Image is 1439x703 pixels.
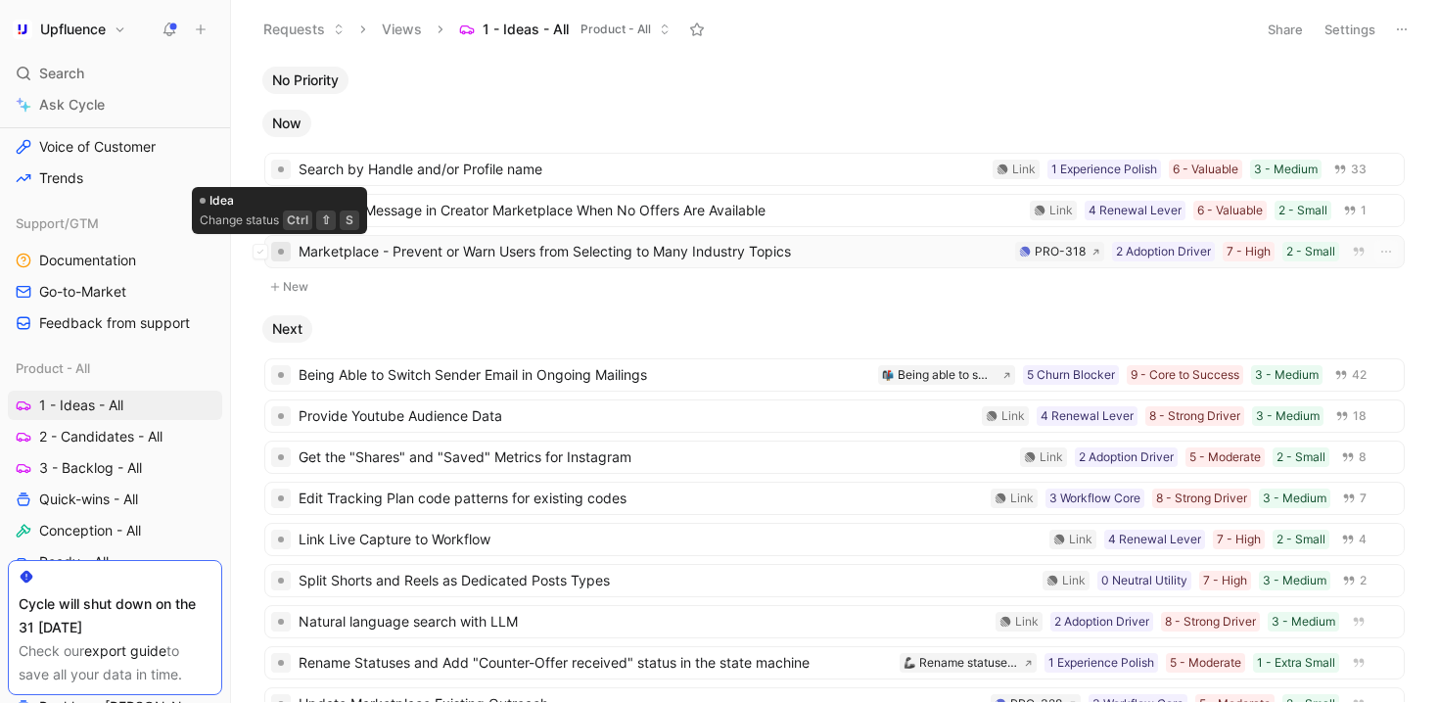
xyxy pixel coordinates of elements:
span: Documentation [39,251,136,270]
a: Go-to-Market [8,277,222,306]
div: Rename statuses and add counter offer received status in the state [919,653,1018,673]
span: Natural language search with LLM [299,610,988,633]
h1: Upfluence [40,21,106,38]
button: Share [1259,16,1312,43]
div: 2 - Small [1286,242,1335,261]
div: 0 Neutral Utility [1101,571,1187,590]
button: 2 [1338,570,1370,591]
span: Provide Youtube Audience Data [299,404,974,428]
div: No Priority [255,67,1415,94]
span: Rename Statuses and Add "Counter-Offer received" status in the state machine [299,651,892,675]
div: Link [1012,160,1036,179]
span: Ready - All [39,552,109,572]
div: 6 - Valuable [1197,201,1263,220]
div: PRO-318 [1035,242,1086,261]
a: 3 - Backlog - All [8,453,222,483]
div: Link [1062,571,1086,590]
span: Trends [39,168,83,188]
a: Natural language search with LLM3 - Medium8 - Strong Driver2 Adoption DriverLink [264,605,1405,638]
div: NowNew [255,110,1415,300]
div: 2 Adoption Driver [1054,612,1149,632]
div: 7 - High [1217,530,1261,549]
span: 2 - Candidates - All [39,427,162,446]
button: 7 [1338,488,1370,509]
span: 1 [1361,205,1367,216]
div: 1 - Extra Small [1257,653,1335,673]
button: 8 [1337,446,1370,468]
span: 4 [1359,534,1367,545]
div: 2 Adoption Driver [1116,242,1211,261]
div: 8 - Strong Driver [1156,489,1247,508]
a: Provide Youtube Audience Data3 - Medium8 - Strong Driver4 Renewal LeverLink18 [264,399,1405,433]
a: Marketplace - Prevent or Warn Users from Selecting to Many Industry Topics2 - Small7 - High2 Adop... [264,235,1405,268]
span: 1 - Ideas - All [483,20,569,39]
span: 33 [1351,164,1367,175]
span: Next [272,319,302,339]
a: Search by Handle and/or Profile name3 - Medium6 - Valuable1 Experience PolishLink33 [264,153,1405,186]
span: Search by Handle and/or Profile name [299,158,985,181]
a: Edit Tracking Plan code patterns for existing codes3 - Medium8 - Strong Driver3 Workflow CoreLink7 [264,482,1405,515]
span: No Priority [272,70,339,90]
div: 2 - Small [1277,447,1325,467]
div: 6 - Valuable [1173,160,1238,179]
button: 1 - Ideas - AllProduct - All [450,15,679,44]
span: 18 [1353,410,1367,422]
button: New [262,275,1407,299]
div: 3 - Medium [1254,160,1318,179]
span: Product - All [16,358,90,378]
a: Voice of Customer [8,132,222,162]
a: Being Able to Switch Sender Email in Ongoing Mailings3 - Medium9 - Core to Success5 Churn Blocker... [264,358,1405,392]
span: Quick-wins - All [39,490,138,509]
a: Feedback from support [8,308,222,338]
a: Ask Cycle [8,90,222,119]
div: 7 - High [1203,571,1247,590]
button: 4 [1337,529,1370,550]
span: 1 - Ideas - All [39,396,123,415]
button: 42 [1330,364,1370,386]
span: Link Live Capture to Workflow [299,528,1042,551]
button: Next [262,315,312,343]
a: Link Live Capture to Workflow2 - Small7 - High4 Renewal LeverLink4 [264,523,1405,556]
div: 3 Workflow Core [1049,489,1140,508]
div: Link [1049,201,1073,220]
span: Product - All [580,20,651,39]
button: Requests [255,15,353,44]
span: Voice of Customer [39,137,156,157]
div: 8 - Strong Driver [1149,406,1240,426]
div: 2 - Small [1278,201,1327,220]
span: Search [39,62,84,85]
img: 🦾 [904,657,915,669]
div: 2 - Small [1277,530,1325,549]
div: 3 - Medium [1263,489,1326,508]
div: 8 - Strong Driver [1165,612,1256,632]
button: 1 [1339,200,1370,221]
button: Now [262,110,311,137]
div: Being able to switch sender email in ongoing mailings [898,365,997,385]
span: Marketplace - Prevent or Warn Users from Selecting to Many Industry Topics [299,240,1007,263]
a: Quick-wins - All [8,485,222,514]
div: Support/GTMDocumentationGo-to-MarketFeedback from support [8,209,222,338]
a: export guide [84,642,166,659]
a: Documentation [8,246,222,275]
div: 9 - Core to Success [1131,365,1239,385]
span: 42 [1352,369,1367,381]
span: Ask Cycle [39,93,105,117]
span: Being Able to Switch Sender Email in Ongoing Mailings [299,363,870,387]
span: Now [272,114,302,133]
span: Conception - All [39,521,141,540]
a: Changing Message in Creator Marketplace When No Offers Are Available2 - Small6 - Valuable4 Renewa... [264,194,1405,227]
div: Product - All [8,353,222,383]
button: Views [373,15,431,44]
div: 5 Churn Blocker [1027,365,1115,385]
div: 4 Renewal Lever [1041,406,1134,426]
span: 3 - Backlog - All [39,458,142,478]
button: UpfluenceUpfluence [8,16,131,43]
a: 2 - Candidates - All [8,422,222,451]
div: 5 - Moderate [1170,653,1241,673]
div: 3 - Medium [1256,406,1320,426]
span: 7 [1360,492,1367,504]
button: 18 [1331,405,1370,427]
a: Split Shorts and Reels as Dedicated Posts Types3 - Medium7 - High0 Neutral UtilityLink2 [264,564,1405,597]
a: 1 - Ideas - All [8,391,222,420]
div: Link [1069,530,1092,549]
